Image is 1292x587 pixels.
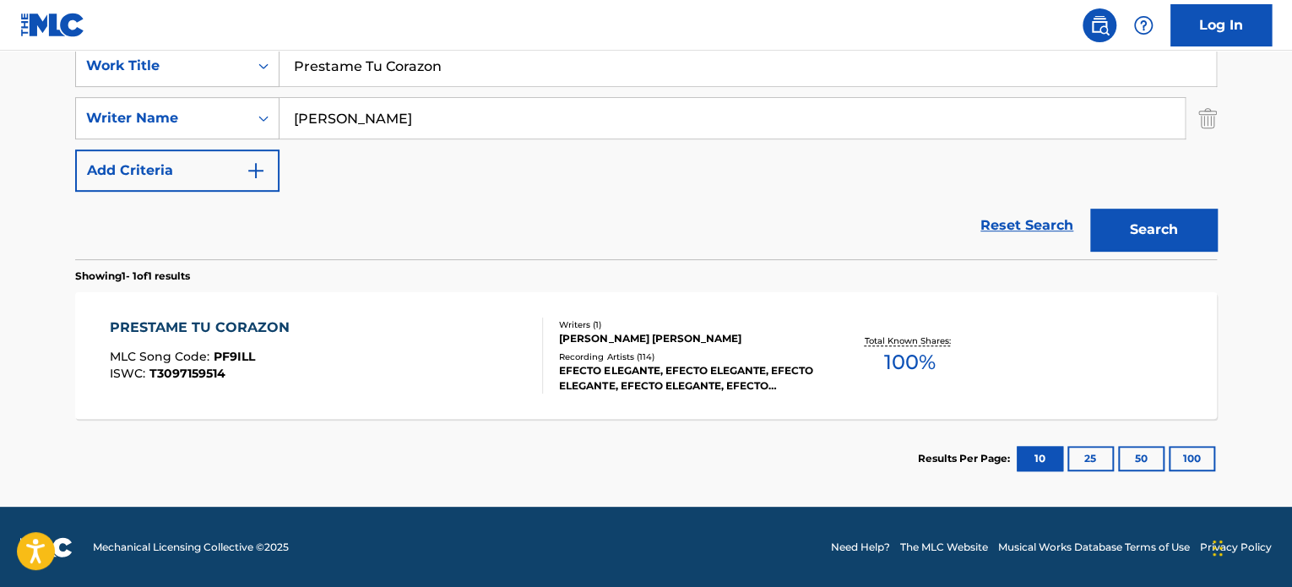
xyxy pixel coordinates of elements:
span: ISWC : [110,366,149,381]
div: [PERSON_NAME] [PERSON_NAME] [559,331,814,346]
a: The MLC Website [900,540,988,555]
div: Drag [1213,523,1223,573]
a: Reset Search [972,207,1082,244]
img: MLC Logo [20,13,85,37]
button: 25 [1067,446,1114,471]
button: 10 [1017,446,1063,471]
a: Need Help? [831,540,890,555]
span: 100 % [883,347,935,378]
button: Add Criteria [75,149,280,192]
a: Public Search [1083,8,1116,42]
span: T3097159514 [149,366,225,381]
span: MLC Song Code : [110,349,214,364]
div: Writer Name [86,108,238,128]
span: PF9ILL [214,349,255,364]
p: Total Known Shares: [864,334,954,347]
img: 9d2ae6d4665cec9f34b9.svg [246,160,266,181]
div: PRESTAME TU CORAZON [110,318,298,338]
button: 100 [1169,446,1215,471]
img: search [1089,15,1110,35]
div: Help [1126,8,1160,42]
p: Showing 1 - 1 of 1 results [75,269,190,284]
a: Musical Works Database Terms of Use [998,540,1190,555]
button: 50 [1118,446,1164,471]
div: Recording Artists ( 114 ) [559,351,814,363]
div: Work Title [86,56,238,76]
img: logo [20,537,73,557]
iframe: Chat Widget [1208,506,1292,587]
img: help [1133,15,1154,35]
img: Delete Criterion [1198,97,1217,139]
button: Search [1090,209,1217,251]
a: PRESTAME TU CORAZONMLC Song Code:PF9ILLISWC:T3097159514Writers (1)[PERSON_NAME] [PERSON_NAME]Reco... [75,292,1217,419]
p: Results Per Page: [918,451,1014,466]
div: EFECTO ELEGANTE, EFECTO ELEGANTE, EFECTO ELEGANTE, EFECTO ELEGANTE, EFECTO ELEGANTE [559,363,814,394]
a: Privacy Policy [1200,540,1272,555]
form: Search Form [75,45,1217,259]
div: Writers ( 1 ) [559,318,814,331]
a: Log In [1170,4,1272,46]
span: Mechanical Licensing Collective © 2025 [93,540,289,555]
